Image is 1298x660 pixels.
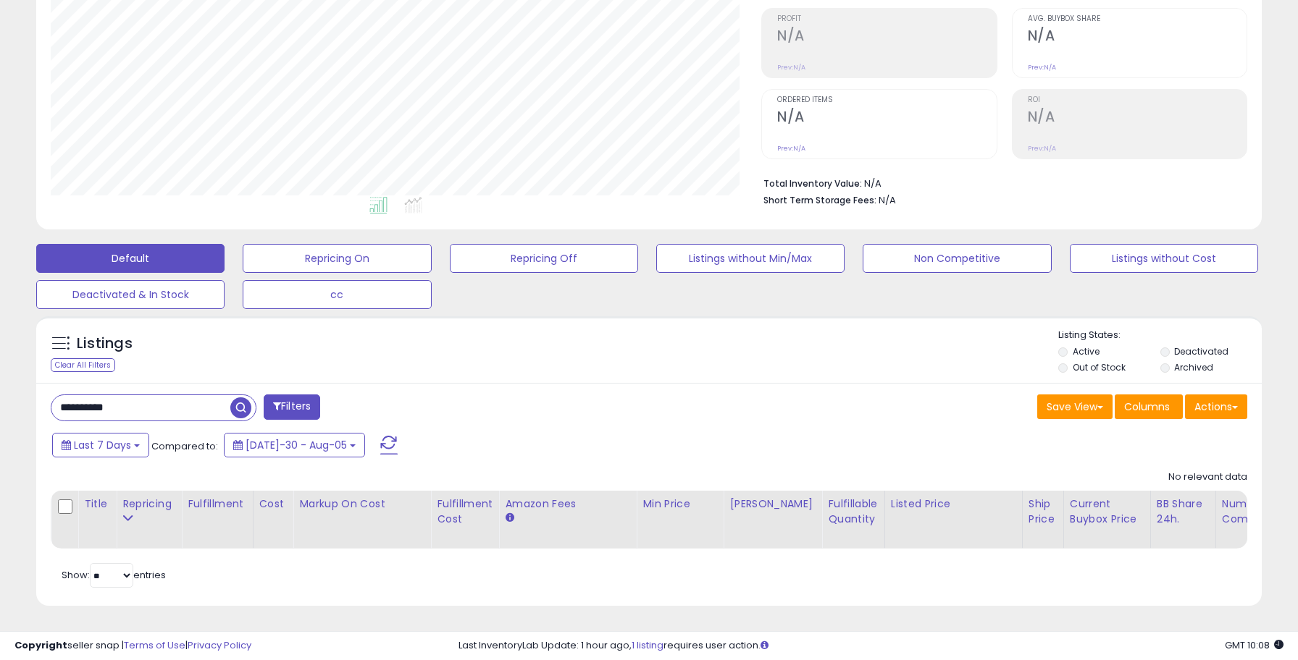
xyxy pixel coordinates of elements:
[299,496,424,512] div: Markup on Cost
[264,394,320,420] button: Filters
[656,244,845,273] button: Listings without Min/Max
[777,144,805,153] small: Prev: N/A
[52,433,149,457] button: Last 7 Days
[124,638,185,652] a: Terms of Use
[437,496,493,527] div: Fulfillment Cost
[51,358,115,372] div: Clear All Filters
[293,491,431,549] th: The percentage added to the cost of goods (COGS) that forms the calculator for Min & Max prices.
[84,496,110,512] div: Title
[777,27,996,47] h2: N/A
[1073,361,1126,373] label: Out of Stock
[62,568,166,582] span: Show: entries
[1028,15,1247,23] span: Avg. Buybox Share
[459,639,1284,653] div: Last InventoryLab Update: 1 hour ago, requires user action.
[1225,638,1284,652] span: 2025-08-13 10:08 GMT
[188,638,251,652] a: Privacy Policy
[36,280,225,309] button: Deactivated & In Stock
[243,244,431,273] button: Repricing On
[1070,496,1144,527] div: Current Buybox Price
[74,438,131,452] span: Last 7 Days
[1168,470,1247,484] div: No relevant data
[1070,244,1258,273] button: Listings without Cost
[1058,329,1262,342] p: Listing States:
[151,439,218,453] span: Compared to:
[777,96,996,104] span: Ordered Items
[188,496,246,512] div: Fulfillment
[777,15,996,23] span: Profit
[891,496,1016,512] div: Listed Price
[763,177,862,190] b: Total Inventory Value:
[879,193,896,207] span: N/A
[77,334,133,354] h5: Listings
[1115,394,1183,419] button: Columns
[1073,345,1100,357] label: Active
[729,496,816,512] div: [PERSON_NAME]
[259,496,288,512] div: Cost
[632,638,663,652] a: 1 listing
[36,244,225,273] button: Default
[1029,496,1058,527] div: Ship Price
[763,194,876,206] b: Short Term Storage Fees:
[505,496,630,512] div: Amazon Fees
[777,63,805,72] small: Prev: N/A
[224,433,365,457] button: [DATE]-30 - Aug-05
[122,496,175,512] div: Repricing
[243,280,431,309] button: cc
[14,639,251,653] div: seller snap | |
[1222,496,1275,527] div: Num of Comp.
[1174,361,1213,373] label: Archived
[763,174,1236,191] li: N/A
[1028,109,1247,128] h2: N/A
[1124,399,1170,414] span: Columns
[777,109,996,128] h2: N/A
[1028,96,1247,104] span: ROI
[1157,496,1210,527] div: BB Share 24h.
[246,438,347,452] span: [DATE]-30 - Aug-05
[1037,394,1113,419] button: Save View
[828,496,878,527] div: Fulfillable Quantity
[14,638,67,652] strong: Copyright
[642,496,717,512] div: Min Price
[1174,345,1228,357] label: Deactivated
[863,244,1051,273] button: Non Competitive
[1185,394,1247,419] button: Actions
[450,244,638,273] button: Repricing Off
[1028,63,1056,72] small: Prev: N/A
[1028,27,1247,47] h2: N/A
[505,512,514,525] small: Amazon Fees.
[1028,144,1056,153] small: Prev: N/A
